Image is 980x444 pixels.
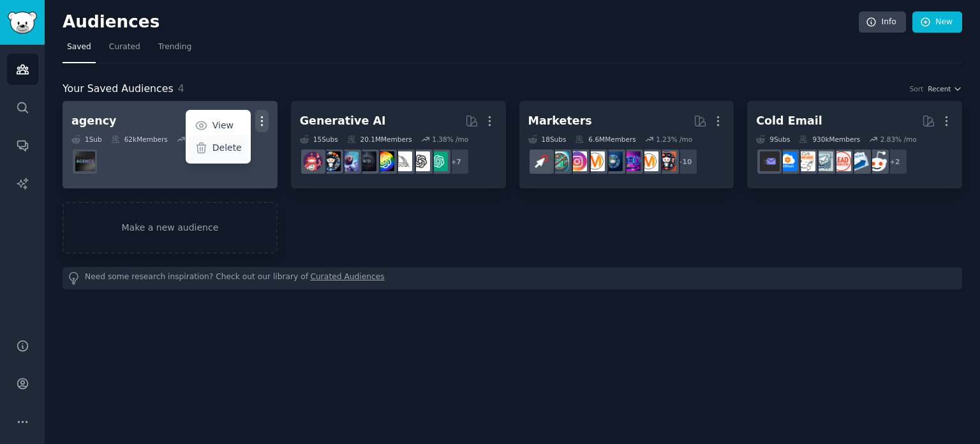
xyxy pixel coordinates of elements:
[111,135,168,144] div: 62k Members
[549,151,569,171] img: Affiliatemarketing
[880,135,917,144] div: 2.83 % /mo
[212,119,234,132] p: View
[831,151,851,171] img: LeadGeneration
[756,135,790,144] div: 9 Sub s
[657,151,676,171] img: socialmedia
[8,11,37,34] img: GummySearch logo
[585,151,605,171] img: DigitalMarketing
[910,84,924,93] div: Sort
[188,112,248,139] a: View
[528,135,567,144] div: 18 Sub s
[859,11,906,33] a: Info
[531,151,551,171] img: PPC
[357,151,376,171] img: weirddalle
[71,135,102,144] div: 1 Sub
[575,135,635,144] div: 6.6M Members
[567,151,587,171] img: InstagramMarketing
[63,101,278,188] a: agencyViewDelete1Sub62kMembers5.43% /moagency
[339,151,359,171] img: StableDiffusion
[428,151,448,171] img: ChatGPT
[671,148,698,175] div: + 10
[63,267,962,289] div: Need some research inspiration? Check out our library of
[158,42,191,53] span: Trending
[375,151,394,171] img: GPT3
[443,148,470,175] div: + 7
[300,135,338,144] div: 15 Sub s
[63,37,96,63] a: Saved
[621,151,641,171] img: SEO
[321,151,341,171] img: aiArt
[67,42,91,53] span: Saved
[849,151,869,171] img: Emailmarketing
[63,81,174,97] span: Your Saved Audiences
[178,82,184,95] span: 4
[311,272,385,285] a: Curated Audiences
[813,151,833,171] img: coldemail
[867,151,887,171] img: sales
[912,11,962,33] a: New
[603,151,623,171] img: digital_marketing
[881,148,908,175] div: + 2
[760,151,780,171] img: EmailOutreach
[105,37,145,63] a: Curated
[109,42,140,53] span: Curated
[778,151,798,171] img: B2BSaaS
[154,37,196,63] a: Trending
[528,113,592,129] div: Marketers
[410,151,430,171] img: OpenAI
[928,84,951,93] span: Recent
[747,101,962,188] a: Cold Email9Subs930kMembers2.83% /mo+2salesEmailmarketingLeadGenerationcoldemailb2b_salesB2BSaaSEm...
[799,135,860,144] div: 930k Members
[291,101,506,188] a: Generative AI15Subs20.1MMembers1.38% /mo+7ChatGPTOpenAImidjourneyGPT3weirddalleStableDiffusionaiA...
[347,135,412,144] div: 20.1M Members
[519,101,734,188] a: Marketers18Subs6.6MMembers1.23% /mo+10socialmediamarketingSEOdigital_marketingDigitalMarketingIns...
[71,113,116,129] div: agency
[796,151,815,171] img: b2b_sales
[75,151,95,171] img: agency
[392,151,412,171] img: midjourney
[303,151,323,171] img: dalle2
[212,141,242,155] p: Delete
[300,113,386,129] div: Generative AI
[63,202,278,254] a: Make a new audience
[656,135,692,144] div: 1.23 % /mo
[63,12,859,33] h2: Audiences
[432,135,468,144] div: 1.38 % /mo
[756,113,822,129] div: Cold Email
[639,151,658,171] img: marketing
[928,84,962,93] button: Recent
